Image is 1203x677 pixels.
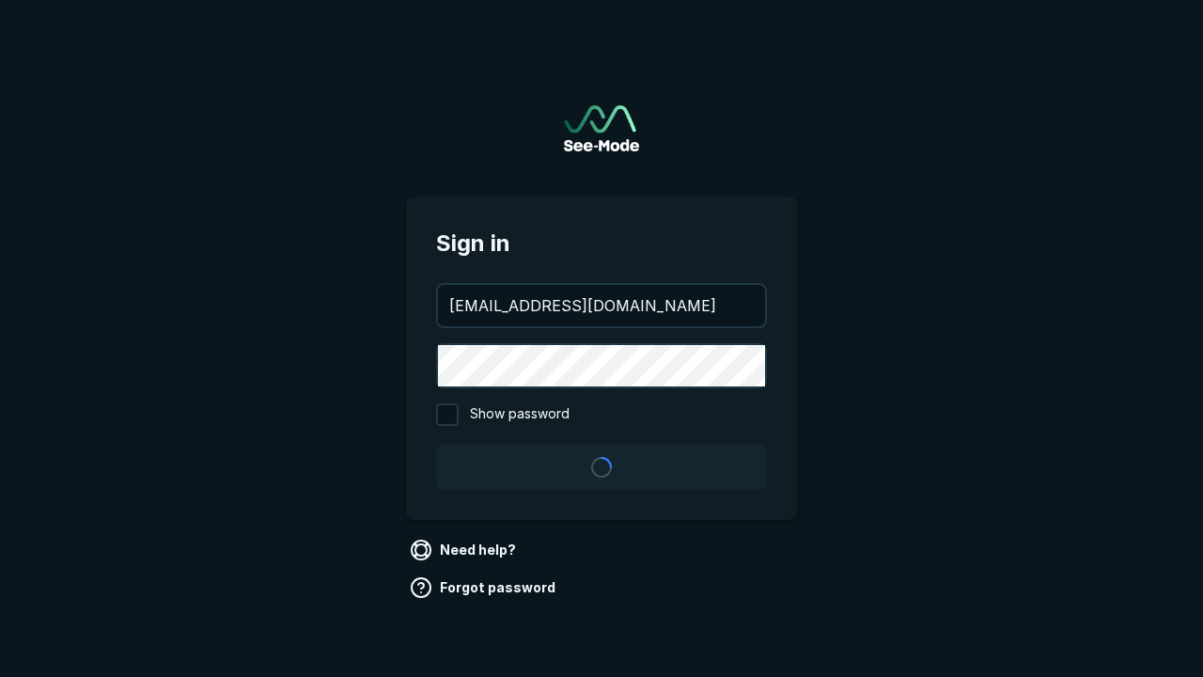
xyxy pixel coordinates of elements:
a: Forgot password [406,573,563,603]
span: Sign in [436,227,767,260]
span: Show password [470,403,570,426]
img: See-Mode Logo [564,105,639,151]
a: Go to sign in [564,105,639,151]
input: your@email.com [438,285,765,326]
a: Need help? [406,535,523,565]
